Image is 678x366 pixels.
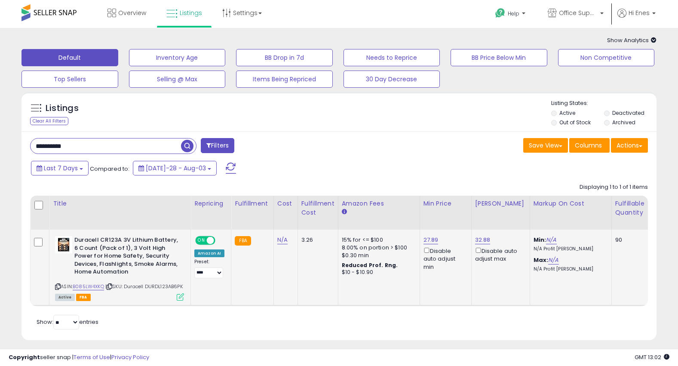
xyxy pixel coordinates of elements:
div: Clear All Filters [30,117,68,125]
a: 32.88 [475,236,491,244]
button: Last 7 Days [31,161,89,175]
label: Archived [612,119,635,126]
label: Out of Stock [559,119,591,126]
div: Displaying 1 to 1 of 1 items [580,183,648,191]
span: FBA [76,294,91,301]
button: Filters [201,138,234,153]
a: Privacy Policy [111,353,149,361]
div: Amazon Fees [342,199,416,208]
a: N/A [277,236,288,244]
button: Actions [611,138,648,153]
i: Get Help [495,8,506,18]
span: OFF [214,237,228,244]
a: N/A [546,236,556,244]
span: 2025-08-11 13:02 GMT [635,353,669,361]
div: [PERSON_NAME] [475,199,526,208]
div: Cost [277,199,294,208]
button: Columns [569,138,610,153]
span: | SKU: Duracell DURDL123AB6PK [105,283,183,290]
b: Duracell CR123A 3V Lithium Battery, 6 Count (Pack of 1), 3 Volt High Power for Home Safety, Secur... [74,236,179,278]
small: FBA [235,236,251,246]
button: BB Drop in 7d [236,49,333,66]
b: Min: [534,236,546,244]
span: Office Suppliers [559,9,598,17]
div: Min Price [423,199,468,208]
span: Help [508,10,519,17]
span: Hi Enes [629,9,650,17]
p: Listing States: [551,99,657,108]
div: Fulfillment [235,199,270,208]
span: All listings currently available for purchase on Amazon [55,294,75,301]
div: Amazon AI [194,249,224,257]
a: Help [488,1,534,28]
div: Markup on Cost [534,199,608,208]
div: $0.30 min [342,252,413,259]
div: Preset: [194,259,224,278]
th: The percentage added to the cost of goods (COGS) that forms the calculator for Min & Max prices. [530,196,611,230]
div: 3.26 [301,236,331,244]
b: Reduced Prof. Rng. [342,261,398,269]
button: Top Sellers [21,71,118,88]
span: Show: entries [37,318,98,326]
button: Needs to Reprice [344,49,440,66]
div: Disable auto adjust min [423,246,465,271]
div: Fulfillable Quantity [615,199,645,217]
strong: Copyright [9,353,40,361]
a: N/A [548,256,558,265]
div: $10 - $10.90 [342,269,413,276]
p: N/A Profit [PERSON_NAME] [534,266,605,272]
img: 41aZ7SNSLEL._SL40_.jpg [55,236,72,253]
span: Last 7 Days [44,164,78,172]
b: Max: [534,256,549,264]
button: Items Being Repriced [236,71,333,88]
div: 90 [615,236,642,244]
div: Disable auto adjust max [475,246,523,263]
button: [DATE]-28 - Aug-03 [133,161,217,175]
label: Deactivated [612,109,644,117]
div: Title [53,199,187,208]
a: 27.89 [423,236,439,244]
span: Listings [180,9,202,17]
span: Compared to: [90,165,129,173]
h5: Listings [46,102,79,114]
a: Terms of Use [74,353,110,361]
div: 8.00% on portion > $100 [342,244,413,252]
div: 15% for <= $100 [342,236,413,244]
div: Fulfillment Cost [301,199,334,217]
a: Hi Enes [617,9,656,28]
button: Default [21,49,118,66]
button: Selling @ Max [129,71,226,88]
button: Non Competitive [558,49,655,66]
span: [DATE]-28 - Aug-03 [146,164,206,172]
small: Amazon Fees. [342,208,347,216]
button: Inventory Age [129,49,226,66]
span: Show Analytics [607,36,657,44]
span: ON [196,237,207,244]
div: ASIN: [55,236,184,300]
button: BB Price Below Min [451,49,547,66]
span: Columns [575,141,602,150]
button: 30 Day Decrease [344,71,440,88]
div: Repricing [194,199,227,208]
button: Save View [523,138,568,153]
a: B085LW4XKQ [73,283,104,290]
span: Overview [118,9,146,17]
p: N/A Profit [PERSON_NAME] [534,246,605,252]
label: Active [559,109,575,117]
div: seller snap | | [9,354,149,362]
